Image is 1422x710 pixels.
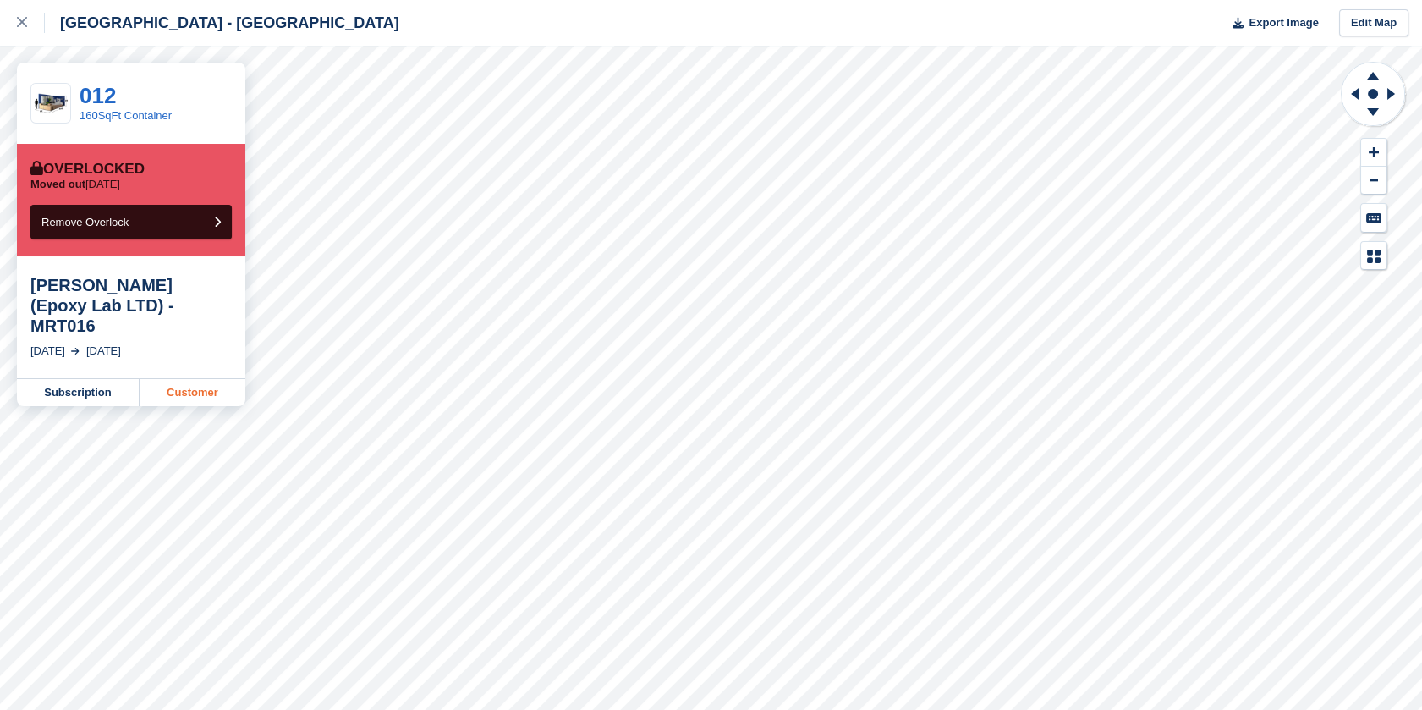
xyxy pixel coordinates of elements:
button: Zoom In [1361,139,1386,167]
button: Export Image [1222,9,1319,37]
div: [DATE] [30,343,65,360]
img: 20-ft-container.jpg [31,89,70,118]
a: Edit Map [1339,9,1408,37]
a: 012 [80,83,116,108]
span: Moved out [30,178,85,190]
span: Export Image [1249,14,1318,31]
button: Map Legend [1361,242,1386,270]
button: Remove Overlock [30,205,232,239]
button: Keyboard Shortcuts [1361,204,1386,232]
div: [GEOGRAPHIC_DATA] - [GEOGRAPHIC_DATA] [45,13,399,33]
a: 160SqFt Container [80,109,172,122]
a: Subscription [17,379,140,406]
div: [DATE] [86,343,121,360]
a: Customer [140,379,245,406]
div: Overlocked [30,161,145,178]
span: Remove Overlock [41,216,129,228]
div: [PERSON_NAME] (Epoxy Lab LTD) - MRT016 [30,275,232,336]
img: arrow-right-light-icn-cde0832a797a2874e46488d9cf13f60e5c3a73dbe684e267c42b8395dfbc2abf.svg [71,348,80,355]
p: [DATE] [30,178,120,191]
button: Zoom Out [1361,167,1386,195]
